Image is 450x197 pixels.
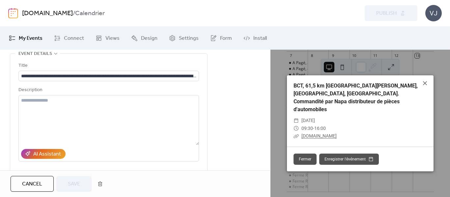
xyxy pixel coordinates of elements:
[294,154,317,165] button: Fermer
[22,7,73,20] a: [DOMAIN_NAME]
[105,35,120,42] span: Views
[141,35,157,42] span: Design
[126,29,162,47] a: Design
[18,50,52,58] span: Event details
[4,29,47,47] a: My Events
[294,83,418,112] a: BCT, 61,5 km [GEOGRAPHIC_DATA][PERSON_NAME], [GEOGRAPHIC_DATA], [GEOGRAPHIC_DATA]. Commandité par...
[220,35,232,42] span: Form
[49,29,89,47] a: Connect
[205,29,237,47] a: Form
[314,126,326,131] span: 16:00
[164,29,204,47] a: Settings
[179,35,199,42] span: Settings
[64,35,84,42] span: Connect
[319,154,379,165] button: Enregistrer l'événement
[294,117,299,125] div: ​
[301,117,315,125] span: [DATE]
[294,125,299,133] div: ​
[33,150,61,158] div: AI Assistant
[301,126,313,131] span: 09:30
[75,7,105,20] b: Calendrier
[301,133,337,138] a: [DOMAIN_NAME]
[294,132,299,140] div: ​
[73,7,75,20] b: /
[18,62,198,70] div: Title
[11,176,54,192] button: Cancel
[22,180,42,188] span: Cancel
[21,149,66,159] button: AI Assistant
[8,8,18,18] img: logo
[19,35,42,42] span: My Events
[313,126,314,131] span: -
[91,29,125,47] a: Views
[425,5,442,21] div: VJ
[239,29,272,47] a: Install
[253,35,267,42] span: Install
[18,86,198,94] div: Description
[18,169,198,177] div: Location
